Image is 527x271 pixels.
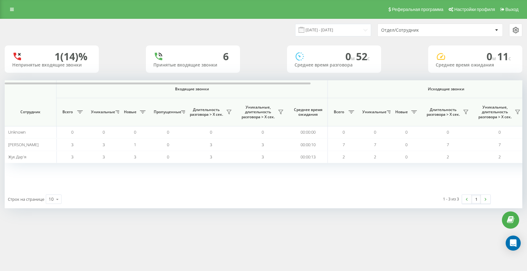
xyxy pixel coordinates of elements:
[345,50,356,63] span: 0
[374,142,376,147] span: 7
[443,196,459,202] div: 1 - 3 из 3
[12,62,91,68] div: Непринятые входящие звонки
[362,109,385,114] span: Уникальные
[71,129,73,135] span: 0
[188,107,224,117] span: Длительность разговора > Х сек.
[71,154,73,160] span: 3
[405,129,407,135] span: 0
[154,109,179,114] span: Пропущенные
[505,7,519,12] span: Выход
[471,195,481,204] a: 1
[295,62,374,68] div: Среднее время разговора
[8,129,26,135] span: Unknown
[447,154,449,160] span: 2
[356,50,370,63] span: 52
[10,109,51,114] span: Сотрудник
[262,154,264,160] span: 3
[289,126,328,138] td: 00:00:00
[447,142,449,147] span: 7
[8,154,26,160] span: Жук Дар'я
[454,7,495,12] span: Настройки профиля
[122,109,138,114] span: Новые
[167,129,169,135] span: 0
[374,129,376,135] span: 0
[498,129,501,135] span: 0
[436,62,515,68] div: Среднее время ожидания
[381,28,456,33] div: Отдел/Сотрудник
[134,142,136,147] span: 1
[374,154,376,160] span: 2
[240,105,276,120] span: Уникальные, длительность разговора > Х сек.
[103,142,105,147] span: 3
[343,142,345,147] span: 7
[60,109,75,114] span: Всего
[331,109,347,114] span: Всего
[447,129,449,135] span: 0
[508,55,511,62] span: c
[91,109,114,114] span: Уникальные
[134,129,136,135] span: 0
[262,142,264,147] span: 3
[103,129,105,135] span: 0
[103,154,105,160] span: 3
[492,55,497,62] span: м
[293,107,323,117] span: Среднее время ожидания
[153,62,232,68] div: Принятые входящие звонки
[262,129,264,135] span: 0
[392,7,443,12] span: Реферальная программа
[351,55,356,62] span: м
[506,236,521,251] div: Open Intercom Messenger
[477,105,513,120] span: Уникальные, длительность разговора > Х сек.
[367,55,370,62] span: c
[210,142,212,147] span: 3
[343,154,345,160] span: 2
[425,107,461,117] span: Длительность разговора > Х сек.
[405,154,407,160] span: 0
[405,142,407,147] span: 0
[343,129,345,135] span: 0
[394,109,409,114] span: Новые
[8,142,39,147] span: [PERSON_NAME]
[210,129,212,135] span: 0
[134,154,136,160] span: 3
[167,142,169,147] span: 0
[498,154,501,160] span: 2
[210,154,212,160] span: 3
[167,154,169,160] span: 0
[289,138,328,151] td: 00:00:10
[8,196,44,202] span: Строк на странице
[49,196,54,202] div: 10
[71,142,73,147] span: 3
[289,151,328,163] td: 00:00:13
[73,87,311,92] span: Входящие звонки
[498,142,501,147] span: 7
[223,50,229,62] div: 6
[55,50,88,62] div: 1 (14)%
[487,50,497,63] span: 0
[497,50,511,63] span: 11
